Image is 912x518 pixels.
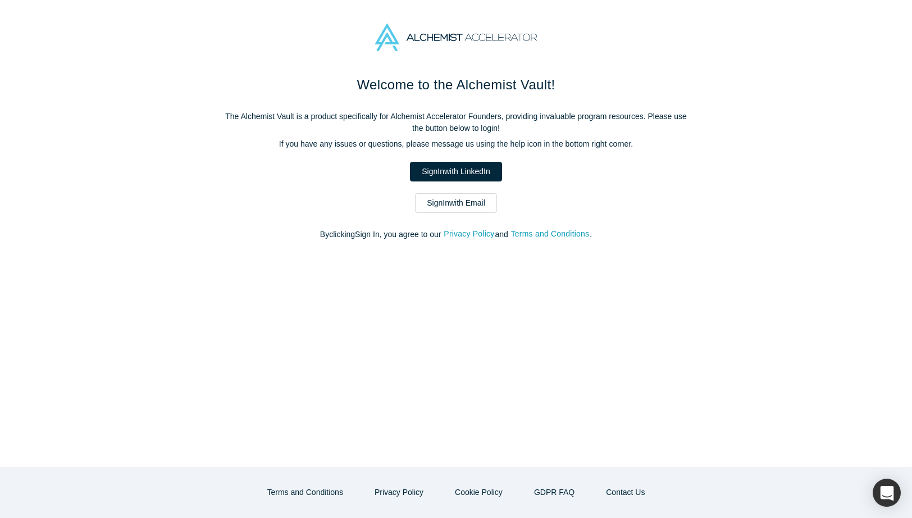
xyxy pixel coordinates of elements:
[443,228,495,240] button: Privacy Policy
[220,138,692,150] p: If you have any issues or questions, please message us using the help icon in the bottom right co...
[256,483,355,502] button: Terms and Conditions
[363,483,435,502] button: Privacy Policy
[220,229,692,240] p: By clicking Sign In , you agree to our and .
[443,483,514,502] button: Cookie Policy
[375,24,537,51] img: Alchemist Accelerator Logo
[220,75,692,95] h1: Welcome to the Alchemist Vault!
[415,193,497,213] a: SignInwith Email
[510,228,590,240] button: Terms and Conditions
[594,483,656,502] button: Contact Us
[220,111,692,134] p: The Alchemist Vault is a product specifically for Alchemist Accelerator Founders, providing inval...
[522,483,586,502] a: GDPR FAQ
[410,162,501,181] a: SignInwith LinkedIn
